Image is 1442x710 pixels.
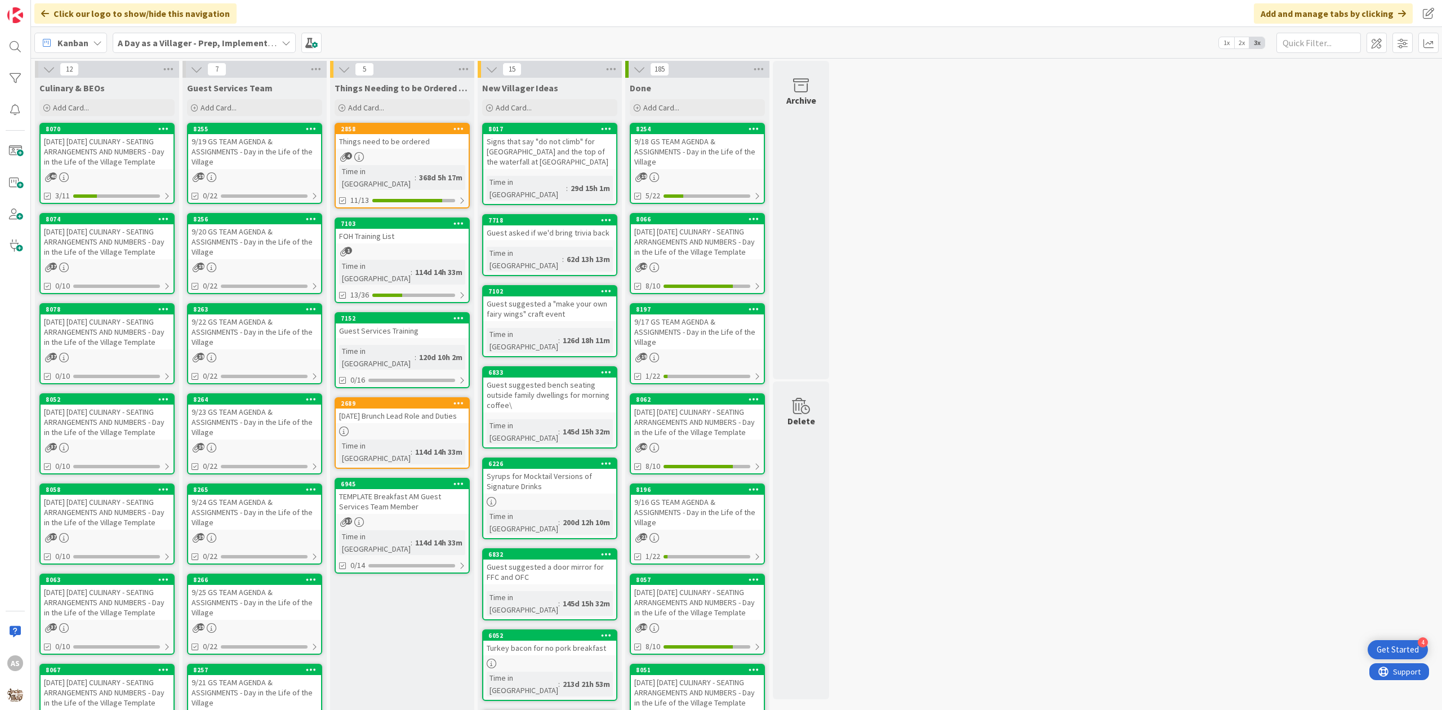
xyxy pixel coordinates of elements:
[482,458,617,539] a: 6226Syrups for Mocktail Versions of Signature DrinksTime in [GEOGRAPHIC_DATA]:200d 12h 10m
[57,36,88,50] span: Kanban
[336,219,469,229] div: 7103
[488,287,616,295] div: 7102
[412,266,465,278] div: 114d 14h 33m
[50,172,57,180] span: 40
[483,549,616,560] div: 6832
[560,597,613,610] div: 145d 15h 32m
[483,459,616,494] div: 6226Syrups for Mocktail Versions of Signature Drinks
[55,280,70,292] span: 0/10
[631,224,764,259] div: [DATE] [DATE] CULINARY - SEATING ARRANGEMENTS AND NUMBERS - Day in the Life of the Village Template
[630,303,765,384] a: 81979/17 GS TEAM AGENDA & ASSIGNMENTS - Day in the Life of the Village1/22
[39,574,175,655] a: 8063[DATE] [DATE] CULINARY - SEATING ARRANGEMENTS AND NUMBERS - Day in the Life of the Village Te...
[118,37,319,48] b: A Day as a Villager - Prep, Implement and Execute
[488,216,616,224] div: 7718
[188,405,321,440] div: 9/23 GS TEAM AGENDA & ASSIGNMENTS - Day in the Life of the Village
[560,425,613,438] div: 145d 15h 32m
[41,304,173,349] div: 8078[DATE] [DATE] CULINARY - SEATING ARRANGEMENTS AND NUMBERS - Day in the Life of the Village Te...
[646,190,660,202] span: 5/22
[46,396,173,403] div: 8052
[55,190,70,202] span: 3/11
[50,533,57,540] span: 37
[630,213,765,294] a: 8066[DATE] [DATE] CULINARY - SEATING ARRANGEMENTS AND NUMBERS - Day in the Life of the Village Te...
[336,398,469,409] div: 2689
[188,394,321,405] div: 8264
[355,63,374,76] span: 5
[203,370,217,382] span: 0/22
[636,305,764,313] div: 8197
[46,486,173,494] div: 8058
[41,124,173,134] div: 8070
[631,124,764,134] div: 8254
[50,443,57,450] span: 37
[335,218,470,303] a: 7103FOH Training ListTime in [GEOGRAPHIC_DATA]:114d 14h 33m13/36
[564,253,613,265] div: 62d 13h 13m
[483,215,616,225] div: 7718
[188,665,321,675] div: 8257
[483,124,616,169] div: 8017Signs that say "do not climb" for [GEOGRAPHIC_DATA] and the top of the waterfall at [GEOGRAPH...
[636,666,764,674] div: 8051
[41,405,173,440] div: [DATE] [DATE] CULINARY - SEATING ARRANGEMENTS AND NUMBERS - Day in the Life of the Village Template
[335,397,470,469] a: 2689[DATE] Brunch Lead Role and DutiesTime in [GEOGRAPHIC_DATA]:114d 14h 33m
[197,353,204,360] span: 19
[46,576,173,584] div: 8063
[41,394,173,440] div: 8052[DATE] [DATE] CULINARY - SEATING ARRANGEMENTS AND NUMBERS - Day in the Life of the Village Te...
[41,485,173,530] div: 8058[DATE] [DATE] CULINARY - SEATING ARRANGEMENTS AND NUMBERS - Day in the Life of the Village Te...
[193,305,321,313] div: 8263
[336,124,469,134] div: 2858
[487,672,558,696] div: Time in [GEOGRAPHIC_DATA]
[193,486,321,494] div: 8265
[630,483,765,565] a: 81969/16 GS TEAM AGENDA & ASSIGNMENTS - Day in the Life of the Village1/22
[335,312,470,388] a: 7152Guest Services TrainingTime in [GEOGRAPHIC_DATA]:120d 10h 2m0/16
[41,394,173,405] div: 8052
[188,675,321,710] div: 9/21 GS TEAM AGENDA & ASSIGNMENTS - Day in the Life of the Village
[411,536,412,549] span: :
[188,394,321,440] div: 82649/23 GS TEAM AGENDA & ASSIGNMENTS - Day in the Life of the Village
[188,214,321,224] div: 8256
[350,374,365,386] span: 0/16
[483,367,616,412] div: 6833Guest suggested bench seating outside family dwellings for morning coffee\
[483,124,616,134] div: 8017
[643,103,679,113] span: Add Card...
[187,123,322,204] a: 82559/19 GS TEAM AGENDA & ASSIGNMENTS - Day in the Life of the Village0/22
[636,215,764,223] div: 8066
[1276,33,1361,53] input: Quick Filter...
[193,215,321,223] div: 8256
[197,263,204,270] span: 19
[188,224,321,259] div: 9/20 GS TEAM AGENDA & ASSIGNMENTS - Day in the Life of the Village
[496,103,532,113] span: Add Card...
[348,103,384,113] span: Add Card...
[41,304,173,314] div: 8078
[336,398,469,423] div: 2689[DATE] Brunch Lead Role and Duties
[41,675,173,710] div: [DATE] [DATE] CULINARY - SEATING ARRANGEMENTS AND NUMBERS - Day in the Life of the Village Template
[336,313,469,338] div: 7152Guest Services Training
[1249,37,1265,48] span: 3x
[41,485,173,495] div: 8058
[7,687,23,703] img: avatar
[787,414,815,428] div: Delete
[646,641,660,653] span: 8/10
[568,182,613,194] div: 29d 15h 1m
[41,224,173,259] div: [DATE] [DATE] CULINARY - SEATING ARRANGEMENTS AND NUMBERS - Day in the Life of the Village Template
[188,665,321,710] div: 82579/21 GS TEAM AGENDA & ASSIGNMENTS - Day in the Life of the Village
[46,125,173,133] div: 8070
[487,247,562,272] div: Time in [GEOGRAPHIC_DATA]
[350,289,369,301] span: 13/36
[345,152,352,159] span: 4
[41,495,173,530] div: [DATE] [DATE] CULINARY - SEATING ARRANGEMENTS AND NUMBERS - Day in the Life of the Village Template
[345,247,352,254] span: 1
[488,632,616,640] div: 6052
[187,303,322,384] a: 82639/22 GS TEAM AGENDA & ASSIGNMENTS - Day in the Life of the Village0/22
[197,172,204,180] span: 19
[631,575,764,585] div: 8057
[203,641,217,653] span: 0/22
[46,666,173,674] div: 8067
[336,479,469,489] div: 6945
[41,214,173,259] div: 8074[DATE] [DATE] CULINARY - SEATING ARRANGEMENTS AND NUMBERS - Day in the Life of the Village Te...
[335,478,470,574] a: 6945TEMPLATE Breakfast AM Guest Services Team MemberTime in [GEOGRAPHIC_DATA]:114d 14h 33m0/14
[636,576,764,584] div: 8057
[483,641,616,655] div: Turkey bacon for no pork breakfast
[39,123,175,204] a: 8070[DATE] [DATE] CULINARY - SEATING ARRANGEMENTS AND NUMBERS - Day in the Life of the Village Te...
[631,485,764,495] div: 8196
[339,530,411,555] div: Time in [GEOGRAPHIC_DATA]
[631,575,764,620] div: 8057[DATE] [DATE] CULINARY - SEATING ARRANGEMENTS AND NUMBERS - Day in the Life of the Village Te...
